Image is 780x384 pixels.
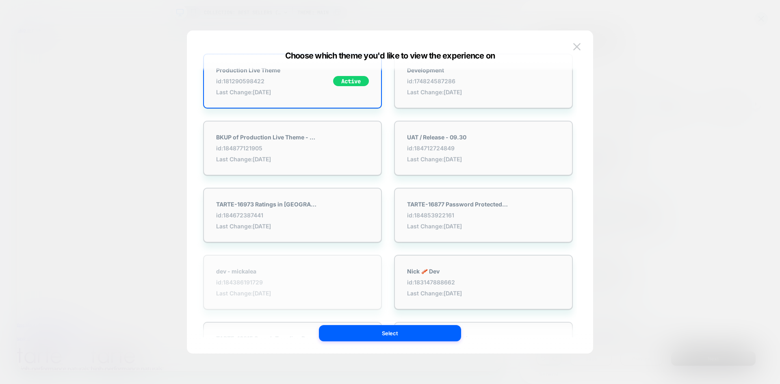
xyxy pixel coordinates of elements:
[407,156,466,163] span: Last Change: [DATE]
[216,268,271,275] strong: dev - mickalea
[407,268,462,275] strong: Nick 🥓 Dev
[216,290,271,297] span: Last Change: [DATE]
[407,290,462,297] span: Last Change: [DATE]
[216,279,271,286] span: id: 184386191729
[216,145,318,152] span: id: 184877121905
[333,76,369,86] div: Active
[216,223,318,230] span: Last Change: [DATE]
[216,201,318,208] strong: TARTE-16973 Ratings in [GEOGRAPHIC_DATA]
[407,279,462,286] span: id: 183147888662
[407,89,462,95] span: Last Change: [DATE]
[216,134,318,141] strong: BKUP of Production Live Theme - 0930 -10AM
[407,67,462,74] strong: Development
[216,67,280,74] strong: Production Live Theme
[407,212,509,219] span: id: 184853922161
[407,201,509,208] strong: TARTE-16877 Password Protected Cat Page
[319,325,461,341] button: Select
[216,212,318,219] span: id: 184672387441
[407,145,466,152] span: id: 184712724849
[187,51,593,61] div: Choose which theme you'd like to view the experience on
[216,156,318,163] span: Last Change: [DATE]
[407,223,509,230] span: Last Change: [DATE]
[407,134,466,141] strong: UAT / Release - 09.30
[216,89,280,95] span: Last Change: [DATE]
[216,78,280,85] span: id: 181290598422
[407,78,462,85] span: id: 174824587286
